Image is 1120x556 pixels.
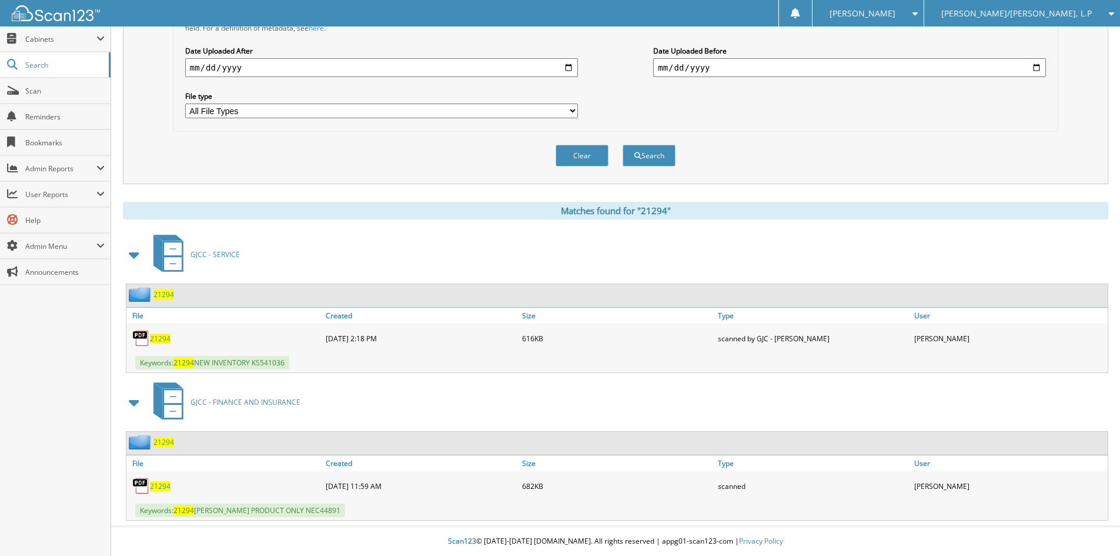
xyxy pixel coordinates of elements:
[25,164,96,174] span: Admin Reports
[941,10,1092,17] span: [PERSON_NAME]/[PERSON_NAME], L.P
[129,287,153,302] img: folder2.png
[323,455,519,471] a: Created
[25,138,105,148] span: Bookmarks
[715,474,911,498] div: scanned
[190,249,240,259] span: GJCC - SERVICE
[519,455,716,471] a: Size
[185,91,578,101] label: File type
[132,329,150,347] img: PDF.png
[146,231,240,278] a: GJCC - SERVICE
[911,308,1108,324] a: User
[519,308,716,324] a: Size
[173,358,194,368] span: 21294
[132,477,150,495] img: PDF.png
[173,505,194,515] span: 21294
[25,189,96,199] span: User Reports
[25,241,96,251] span: Admin Menu
[830,10,895,17] span: [PERSON_NAME]
[448,536,476,546] span: Scan123
[911,327,1108,350] div: [PERSON_NAME]
[126,308,323,324] a: File
[715,327,911,350] div: scanned by GJC - [PERSON_NAME]
[653,58,1046,77] input: end
[126,455,323,471] a: File
[150,481,170,491] a: 21294
[185,58,578,77] input: start
[129,435,153,450] img: folder2.png
[323,474,519,498] div: [DATE] 11:59 AM
[12,5,100,21] img: scan123-logo-white.svg
[111,527,1120,556] div: © [DATE]-[DATE] [DOMAIN_NAME]. All rights reserved | appg01-scan123-com |
[911,474,1108,498] div: [PERSON_NAME]
[135,504,345,517] span: Keywords: [PERSON_NAME] PRODUCT ONLY NEC44891
[519,327,716,350] div: 616KB
[190,397,300,407] span: GJCC - FINANCE AND INSURANCE
[653,46,1046,56] label: Date Uploaded Before
[739,536,783,546] a: Privacy Policy
[150,334,170,344] a: 21294
[25,86,105,96] span: Scan
[153,289,174,299] a: 21294
[556,145,609,167] button: Clear
[715,455,911,471] a: Type
[153,437,174,447] a: 21294
[519,474,716,498] div: 682KB
[146,379,300,425] a: GJCC - FINANCE AND INSURANCE
[123,202,1108,219] div: Matches found for "21294"
[715,308,911,324] a: Type
[25,60,103,70] span: Search
[135,356,289,369] span: Keywords: NEW INVENTORY KS541036
[1061,500,1120,556] iframe: Chat Widget
[25,112,105,122] span: Reminders
[623,145,676,167] button: Search
[911,455,1108,471] a: User
[185,46,578,56] label: Date Uploaded After
[323,308,519,324] a: Created
[25,34,96,44] span: Cabinets
[309,23,324,33] a: here
[25,215,105,225] span: Help
[25,267,105,277] span: Announcements
[323,327,519,350] div: [DATE] 2:18 PM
